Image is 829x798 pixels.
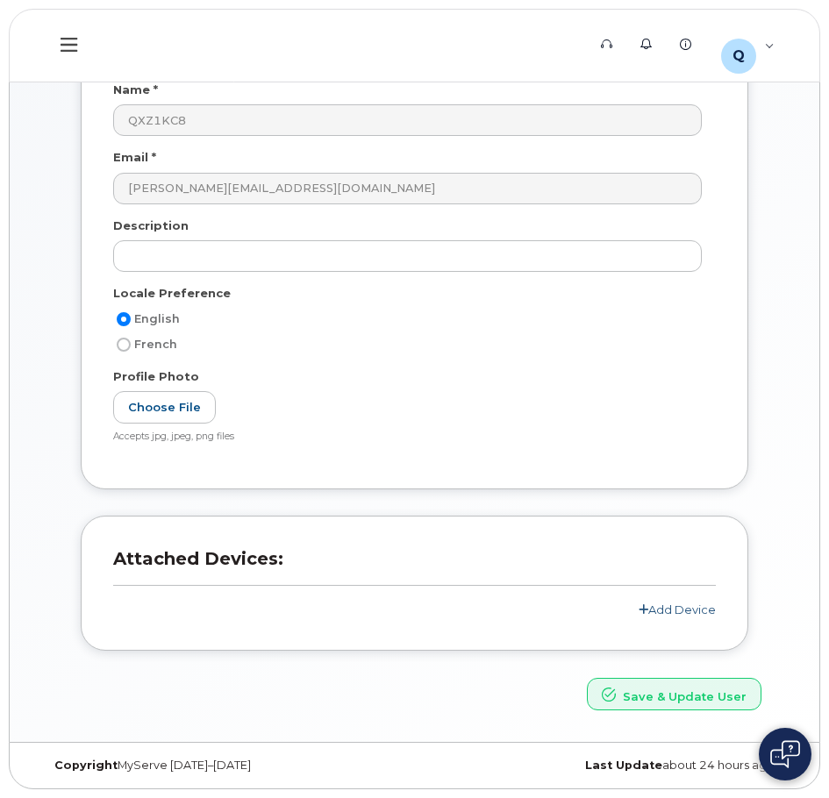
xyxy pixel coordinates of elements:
div: QXZ1KC8 [709,28,787,63]
input: English [117,312,131,326]
span: French [134,338,177,351]
a: Add Device [639,602,716,616]
img: Open chat [770,740,800,768]
input: French [117,338,131,352]
label: Locale Preference [113,285,231,302]
label: Description [113,217,189,234]
label: Name * [113,82,158,98]
div: MyServe [DATE]–[DATE] [41,759,415,773]
span: Q [733,46,745,67]
label: Email * [113,149,156,166]
div: about 24 hours ago [415,759,789,773]
strong: Copyright [54,759,118,772]
div: Accepts jpg, jpeg, png files [113,431,702,444]
strong: Last Update [585,759,662,772]
label: Choose File [113,391,216,424]
button: Save & Update User [587,678,761,710]
span: English [134,312,180,325]
h3: Attached Devices: [113,548,716,586]
label: Profile Photo [113,368,199,385]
